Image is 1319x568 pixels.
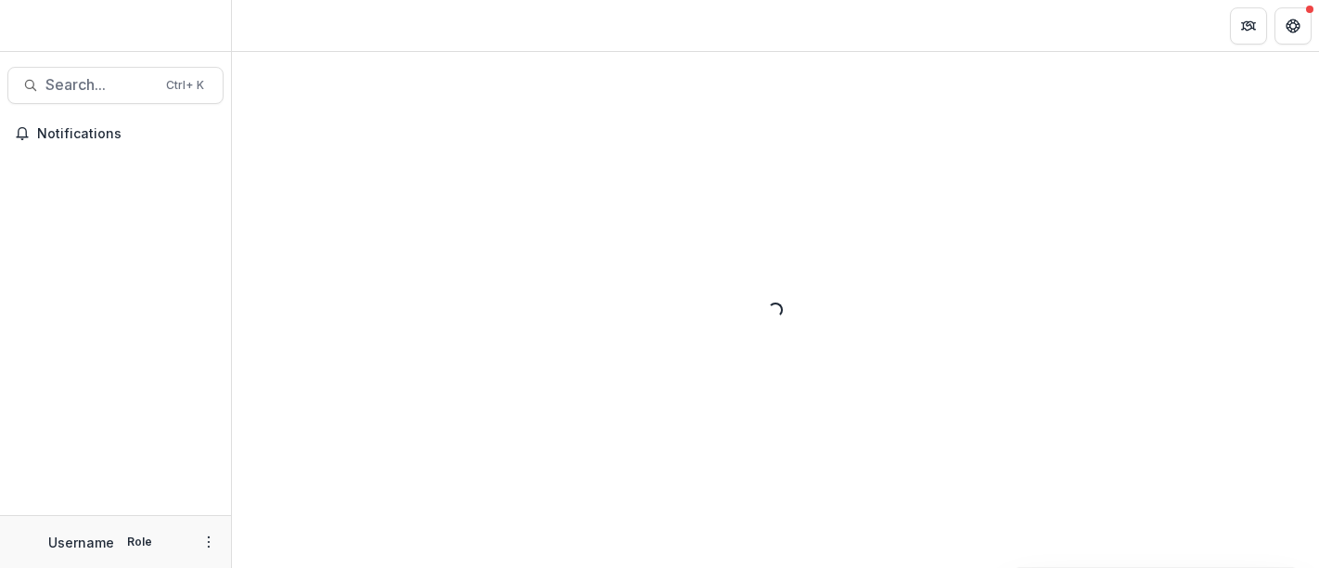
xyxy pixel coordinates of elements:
div: Ctrl + K [162,75,208,96]
button: Search... [7,67,224,104]
button: More [198,531,220,553]
span: Notifications [37,126,216,142]
span: Search... [45,76,155,94]
p: Username [48,533,114,552]
button: Partners [1230,7,1267,45]
button: Notifications [7,119,224,148]
button: Get Help [1274,7,1312,45]
p: Role [122,534,158,550]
